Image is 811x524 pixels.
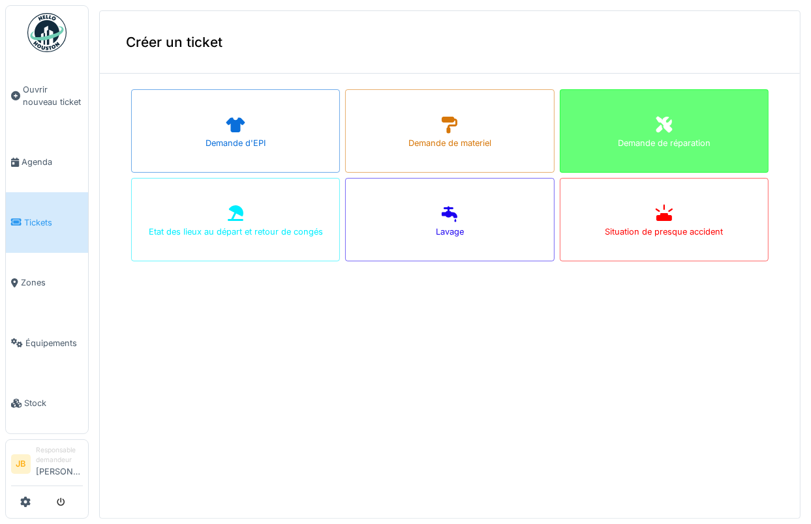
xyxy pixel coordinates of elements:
[24,397,83,409] span: Stock
[22,156,83,168] span: Agenda
[618,137,711,149] div: Demande de réparation
[6,59,88,132] a: Ouvrir nouveau ticket
[6,373,88,433] a: Stock
[605,226,723,238] div: Situation de presque accident
[23,83,83,108] span: Ouvrir nouveau ticket
[25,337,83,349] span: Équipements
[6,132,88,192] a: Agenda
[11,445,83,486] a: JB Responsable demandeur[PERSON_NAME]
[21,276,83,289] span: Zones
[24,216,83,229] span: Tickets
[6,253,88,313] a: Zones
[36,445,83,465] div: Responsable demandeur
[27,13,67,52] img: Badge_color-CXgf-gQk.svg
[436,226,464,238] div: Lavage
[149,226,323,238] div: Etat des lieux au départ et retour de congés
[11,454,31,474] li: JB
[206,137,266,149] div: Demande d'EPI
[36,445,83,483] li: [PERSON_NAME]
[100,11,800,74] div: Créer un ticket
[408,137,491,149] div: Demande de materiel
[6,192,88,252] a: Tickets
[6,313,88,373] a: Équipements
